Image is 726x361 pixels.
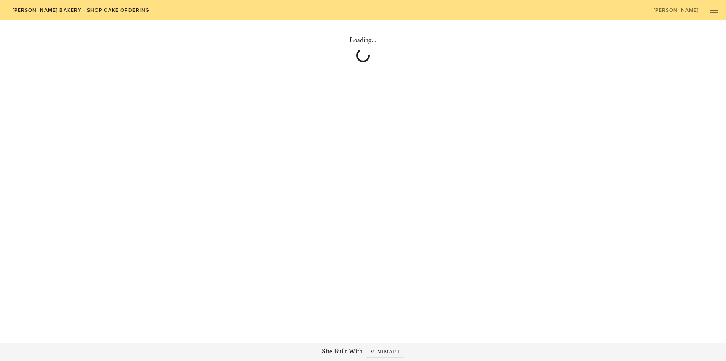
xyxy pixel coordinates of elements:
a: [PERSON_NAME] [648,4,704,16]
a: [PERSON_NAME] Bakery - Shop Cake Ordering [7,4,155,16]
span: [PERSON_NAME] [653,7,699,13]
span: Site Built With [322,347,363,357]
span: Minimart [370,349,400,355]
a: Minimart [366,346,404,358]
span: [PERSON_NAME] Bakery - Shop Cake Ordering [12,7,150,13]
h4: Loading... [129,35,597,45]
